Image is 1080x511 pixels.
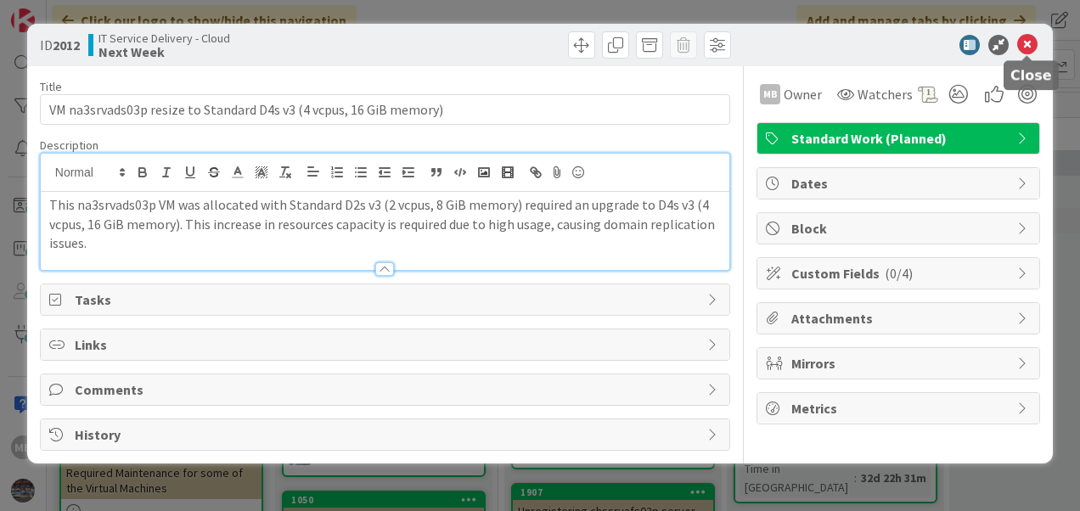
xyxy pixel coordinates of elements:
[49,195,721,253] p: This na3srvads03p VM was allocated with Standard D2s v3 (2 vcpus, 8 GiB memory) required an upgra...
[1010,67,1052,83] h5: Close
[791,173,1009,194] span: Dates
[791,128,1009,149] span: Standard Work (Planned)
[98,31,230,45] span: IT Service Delivery - Cloud
[40,94,730,125] input: type card name here...
[98,45,230,59] b: Next Week
[791,308,1009,328] span: Attachments
[53,36,80,53] b: 2012
[75,379,699,400] span: Comments
[784,84,822,104] span: Owner
[885,265,913,282] span: ( 0/4 )
[75,334,699,355] span: Links
[791,263,1009,284] span: Custom Fields
[791,353,1009,373] span: Mirrors
[760,84,780,104] div: MB
[858,84,913,104] span: Watchers
[791,398,1009,418] span: Metrics
[75,289,699,310] span: Tasks
[75,424,699,445] span: History
[40,138,98,153] span: Description
[40,79,62,94] label: Title
[40,35,80,55] span: ID
[791,218,1009,239] span: Block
